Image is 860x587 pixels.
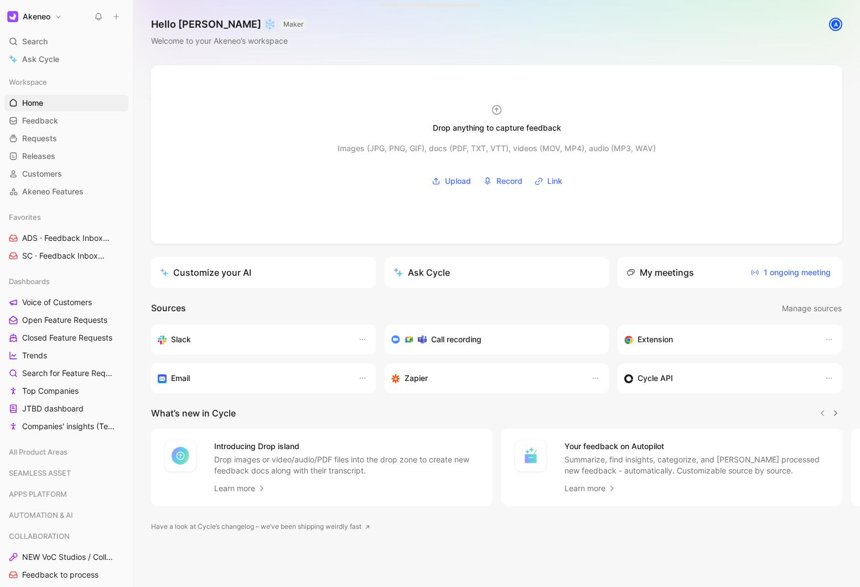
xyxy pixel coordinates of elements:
[750,266,831,279] span: 1 ongoing meeting
[4,130,128,147] a: Requests
[158,333,347,346] div: Sync your customers, send feedback and get updates in Slack
[445,174,471,188] span: Upload
[496,174,522,188] span: Record
[151,301,186,316] h2: Sources
[4,9,65,24] button: AkeneoAkeneo
[22,97,43,109] span: Home
[547,174,562,188] span: Link
[151,521,370,532] a: Have a look at Cycle’s changelog – we’ve been shipping weirdly fast
[22,35,48,48] span: Search
[4,486,128,502] div: APPS PLATFORM
[22,368,114,379] span: Search for Feature Requests
[391,372,581,385] div: Capture feedback from thousands of sources with Zapier (survey results, recordings, sheets, etc).
[4,465,128,481] div: SEAMLESS ASSET
[564,440,830,453] h4: Your feedback on Autopilot
[624,333,814,346] div: Capture feedback from anywhere on the web
[4,230,128,246] a: ADS · Feedback InboxDIGITAL SHOWROOM
[4,418,128,435] a: Companies' insights (Test [PERSON_NAME])
[23,12,50,22] h1: Akeneo
[781,301,842,316] button: Manage sources
[4,33,128,50] div: Search
[4,347,128,364] a: Trends
[151,257,376,288] a: Customize your AI
[9,488,67,500] span: APPS PLATFORM
[624,372,814,385] div: Sync customers & send feedback from custom sources. Get inspired by our favorite use case
[4,248,128,264] a: SC · Feedback InboxSHARED CATALOGS
[9,212,41,223] span: Favorites
[4,528,128,544] div: COLLABORATION
[4,383,128,399] a: Top Companies
[4,549,128,565] a: NEW VoC Studios / Collaboration
[22,385,79,397] span: Top Companies
[531,173,566,189] button: Link
[22,350,47,361] span: Trends
[431,333,481,346] h3: Call recording
[4,209,128,225] div: Favorites
[22,297,92,308] span: Voice of Customers
[22,186,84,197] span: Akeneo Features
[22,53,59,66] span: Ask Cycle
[4,74,128,90] div: Workspace
[158,372,347,385] div: Forward emails to your feedback inbox
[385,257,609,288] button: Ask Cycle
[9,467,71,478] span: SEAMLESS ASSET
[4,365,128,382] a: Search for Feature Requests
[214,454,479,476] p: Drop images or video/audio/PDF files into the drop zone to create new feedback docs along with th...
[9,446,68,457] span: All Product Areas
[405,372,428,385] h3: Zapier
[4,400,128,417] a: JTBD dashboard
[22,151,55,162] span: Releases
[782,302,842,315] span: Manage sources
[151,18,307,31] h1: Hello [PERSON_NAME] ❄️
[4,329,128,346] a: Closed Feature Requests
[564,482,616,495] a: Learn more
[160,266,251,279] div: Customize your AI
[830,19,841,30] div: A
[4,507,128,527] div: AUTOMATION & AI
[22,115,58,126] span: Feedback
[7,11,18,22] img: Akeneo
[4,273,128,435] div: DashboardsVoice of CustomersOpen Feature RequestsClosed Feature RequestsTrendsSearch for Feature ...
[22,133,57,144] span: Requests
[564,454,830,476] p: Summarize, find insights, categorize, and [PERSON_NAME] processed new feedback - automatically. C...
[9,531,70,542] span: COLLABORATION
[4,51,128,68] a: Ask Cycle
[4,507,128,523] div: AUTOMATION & AI
[338,142,656,155] div: Images (JPG, PNG, GIF), docs (PDF, TXT, VTT), videos (MOV, MP4), audio (MP3, WAV)
[22,250,109,262] span: SC · Feedback Inbox
[22,315,107,326] span: Open Feature Requests
[22,569,99,580] span: Feedback to process
[4,567,128,583] a: Feedback to process
[748,264,833,281] button: 1 ongoing meeting
[4,444,128,464] div: All Product Areas
[151,34,307,48] div: Welcome to your Akeneo’s workspace
[4,294,128,311] a: Voice of Customers
[4,465,128,485] div: SEAMLESS ASSET
[9,276,50,287] span: Dashboards
[151,406,236,420] h2: What’s new in Cycle
[22,332,112,343] span: Closed Feature Requests
[9,76,47,87] span: Workspace
[479,173,526,189] button: Record
[626,266,694,279] div: My meetings
[4,95,128,111] a: Home
[4,183,128,200] a: Akeneo Features
[638,372,673,385] h3: Cycle API
[280,19,307,30] button: MAKER
[22,233,110,244] span: ADS · Feedback Inbox
[428,173,475,189] button: Upload
[638,333,673,346] h3: Extension
[22,552,115,563] span: NEW VoC Studios / Collaboration
[4,148,128,164] a: Releases
[4,112,128,129] a: Feedback
[171,372,190,385] h3: Email
[4,312,128,328] a: Open Feature Requests
[9,509,73,521] span: AUTOMATION & AI
[4,273,128,290] div: Dashboards
[22,421,117,432] span: Companies' insights (Test [PERSON_NAME])
[4,486,128,506] div: APPS PLATFORM
[4,166,128,182] a: Customers
[22,168,62,179] span: Customers
[171,333,191,346] h3: Slack
[393,266,450,279] div: Ask Cycle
